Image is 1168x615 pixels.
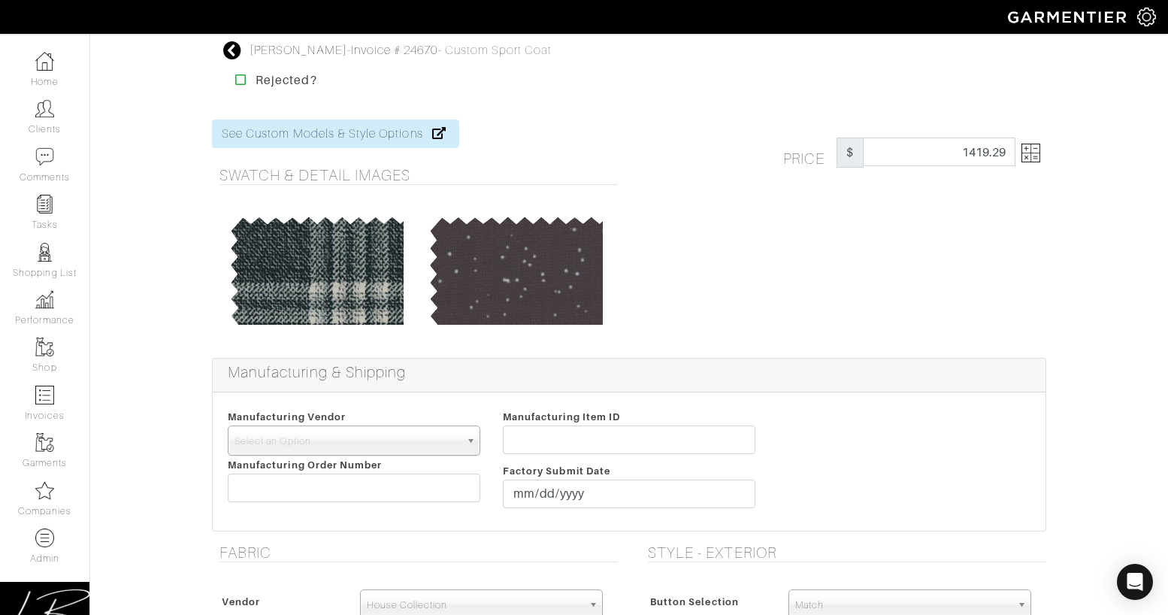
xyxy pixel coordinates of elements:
[650,591,739,613] span: Button Selection
[837,138,864,168] span: $
[35,147,54,166] img: comment-icon-a0a6a9ef722e966f86d9cbdc48e553b5cf19dbc54f86b18d962a5391bc8f6eb6.png
[648,544,1046,562] h5: Style - Exterior
[35,99,54,118] img: clients-icon-6bae9207a08558b7cb47a8932f037763ab4055f8c8b6bfacd5dc20c3e0201464.png
[228,411,346,423] span: Manufacturing Vendor
[228,363,1038,381] h5: Manufacturing & Shipping
[35,529,54,547] img: custom-products-icon-6973edde1b6c6774590e2ad28d3d057f2f42decad08aa0e48061009ba2575b3a.png
[503,465,610,477] span: Factory Submit Date
[1137,8,1156,26] img: gear-icon-white-bd11855cb880d31180b6d7d6211b90ccbf57a29d726f0c71d8c61bd08dd39cc2.png
[250,41,552,59] div: - - Custom Sport Coat
[1021,144,1040,162] img: Open Price Breakdown
[219,544,618,562] h5: Fabric
[222,591,260,613] span: Vendor
[1000,4,1137,30] img: garmentier-logo-header-white-b43fb05a5012e4ada735d5af1a66efaba907eab6374d6393d1fbf88cb4ef424d.png
[35,386,54,404] img: orders-icon-0abe47150d42831381b5fb84f609e132dff9fe21cb692f30cb5eec754e2cba89.png
[212,120,459,148] a: See Custom Models & Style Options
[351,44,438,57] a: Invoice # 24670
[503,411,620,423] span: Manufacturing Item ID
[228,459,382,471] span: Manufacturing Order Number
[783,138,837,168] h5: Price
[35,243,54,262] img: stylists-icon-eb353228a002819b7ec25b43dbf5f0378dd9e0616d9560372ff212230b889e62.png
[35,195,54,214] img: reminder-icon-8004d30b9f0a5d33ae49ab947aed9ed385cf756f9e5892f1edd6e32f2345188e.png
[250,44,347,57] a: [PERSON_NAME]
[219,166,618,184] h5: Swatch & Detail Images
[256,73,316,87] strong: Rejected?
[35,52,54,71] img: dashboard-icon-dbcd8f5a0b271acd01030246c82b418ddd0df26cd7fceb0bd07c9910d44c42f6.png
[35,433,54,452] img: garments-icon-b7da505a4dc4fd61783c78ac3ca0ef83fa9d6f193b1c9dc38574b1d14d53ca28.png
[235,426,460,456] span: Select an Option
[35,481,54,500] img: companies-icon-14a0f246c7e91f24465de634b560f0151b0cc5c9ce11af5fac52e6d7d6371812.png
[35,338,54,356] img: garments-icon-b7da505a4dc4fd61783c78ac3ca0ef83fa9d6f193b1c9dc38574b1d14d53ca28.png
[1117,564,1153,600] div: Open Intercom Messenger
[35,290,54,309] img: graph-8b7af3c665d003b59727f371ae50e7771705bf0c487971e6e97d053d13c5068d.png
